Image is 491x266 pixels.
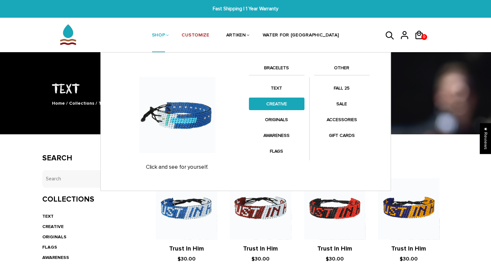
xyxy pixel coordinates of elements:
a: Home [52,100,65,106]
a: Trust In Him [391,245,426,252]
a: AWARENESS [42,255,69,260]
a: CREATIVE [249,98,304,110]
span: / [66,100,68,106]
a: Trust In Him [243,245,278,252]
span: Fast Shipping | 1 Year Warranty [151,5,340,13]
a: FLAGS [42,244,57,250]
a: CREATIVE [42,224,64,229]
a: 0 [414,42,429,43]
a: SALE [314,98,370,110]
p: Click and see for yourself. [112,164,242,170]
span: $30.00 [325,256,343,262]
a: OTHER [314,64,370,75]
span: / [96,100,97,106]
h3: Search [42,154,137,163]
h3: Collections [42,195,137,204]
span: $30.00 [251,256,270,262]
a: WATER FOR [GEOGRAPHIC_DATA] [263,19,339,53]
a: FLAGS [249,145,304,157]
span: $30.00 [178,256,196,262]
a: CUSTOMIZE [182,19,209,53]
a: BRACELETS [249,64,304,75]
a: TEXT [42,214,54,219]
input: Search [42,170,137,188]
a: ACCESSORIES [314,113,370,126]
span: $30.00 [400,256,418,262]
a: AWARENESS [249,129,304,142]
a: ARTIKEN [226,19,246,53]
a: FALL 25 [314,82,370,94]
a: ORIGINALS [42,234,66,240]
div: Click to open Judge.me floating reviews tab [480,123,491,154]
a: Trust In Him [169,245,204,252]
span: TEXT [98,100,110,106]
h1: TEXT [42,80,449,97]
a: GIFT CARDS [314,129,370,142]
a: Trust In Him [317,245,352,252]
a: TEXT [249,82,304,94]
a: ORIGINALS [249,113,304,126]
a: Collections [69,100,94,106]
a: SHOP [152,19,165,53]
span: 0 [422,33,427,42]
